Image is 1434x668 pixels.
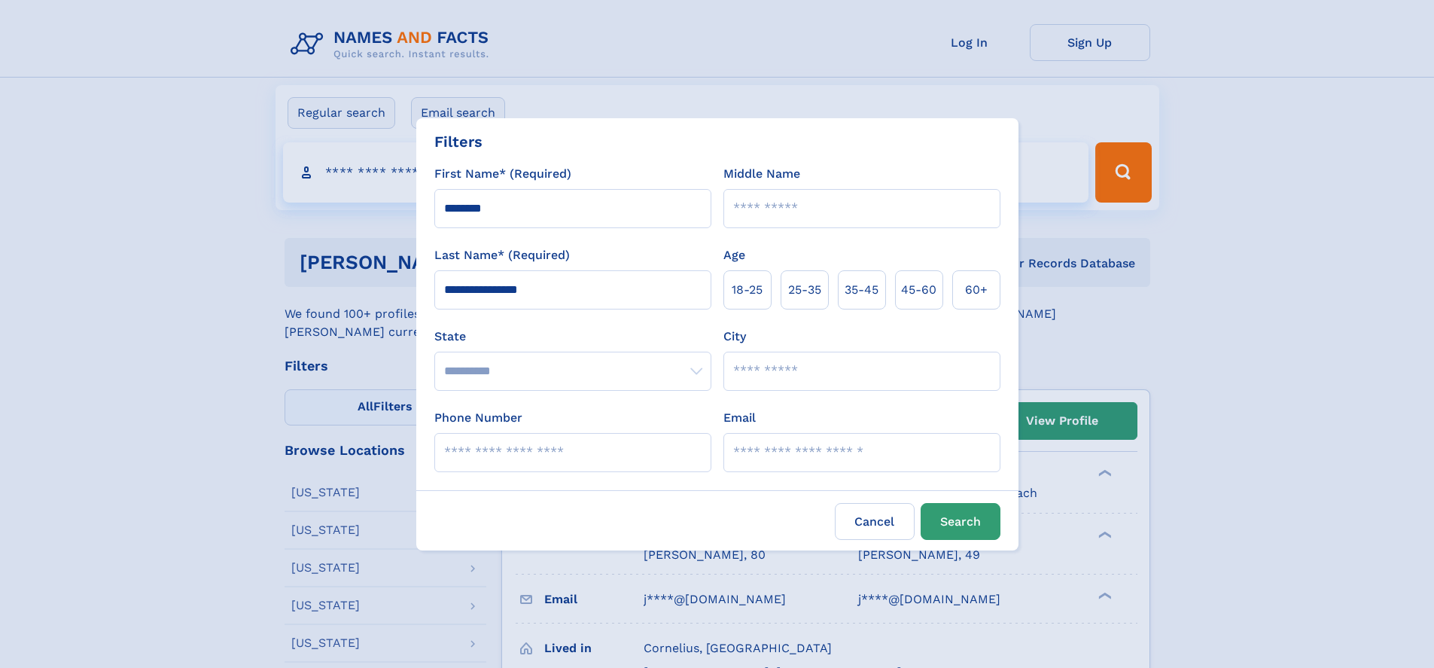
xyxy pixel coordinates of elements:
button: Search [921,503,1000,540]
span: 35‑45 [845,281,878,299]
span: 18‑25 [732,281,763,299]
label: First Name* (Required) [434,165,571,183]
span: 45‑60 [901,281,936,299]
span: 25‑35 [788,281,821,299]
label: Cancel [835,503,915,540]
label: Middle Name [723,165,800,183]
label: Age [723,246,745,264]
label: State [434,328,711,346]
div: Filters [434,130,483,153]
label: City [723,328,746,346]
label: Last Name* (Required) [434,246,570,264]
label: Phone Number [434,409,522,427]
label: Email [723,409,756,427]
span: 60+ [965,281,988,299]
